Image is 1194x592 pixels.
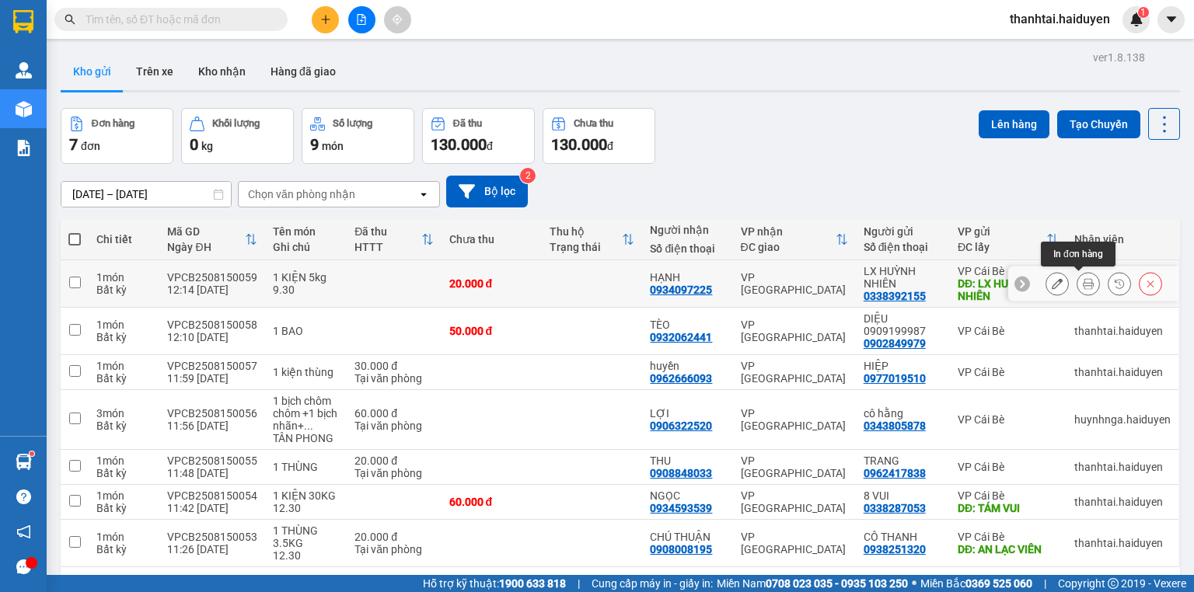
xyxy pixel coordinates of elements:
[578,575,580,592] span: |
[354,467,433,479] div: Tại văn phòng
[1074,325,1171,337] div: thanhtai.haiduyen
[167,241,245,253] div: Ngày ĐH
[864,241,942,253] div: Số điện thoại
[864,407,942,420] div: cô hằng
[248,186,355,202] div: Chọn văn phòng nhận
[167,467,257,479] div: 11:48 [DATE]
[741,489,848,514] div: VP [GEOGRAPHIC_DATA]
[310,135,319,154] span: 9
[650,502,712,514] div: 0934593539
[650,407,724,420] div: LỢI
[650,271,724,284] div: HẠNH
[607,140,613,152] span: đ
[958,461,1059,473] div: VP Cái Bè
[958,413,1059,426] div: VP Cái Bè
[167,271,257,284] div: VPCB2508150059
[1157,6,1185,33] button: caret-down
[392,14,403,25] span: aim
[958,543,1059,555] div: DĐ: AN LẠC VIÊN
[186,53,258,90] button: Kho nhận
[958,366,1059,378] div: VP Cái Bè
[96,454,152,467] div: 1 món
[733,219,856,260] th: Toggle SortBy
[96,407,152,420] div: 3 món
[133,50,291,69] div: NGỌC
[423,575,566,592] span: Hỗ trợ kỹ thuật:
[958,531,1059,543] div: VP Cái Bè
[650,372,712,385] div: 0962666093
[354,372,433,385] div: Tại văn phòng
[167,331,257,343] div: 12:10 [DATE]
[61,182,231,207] input: Select a date range.
[766,577,908,590] strong: 0708 023 035 - 0935 103 250
[333,118,372,129] div: Số lượng
[1074,537,1171,549] div: thanhtai.haiduyen
[167,407,257,420] div: VPCB2508150056
[167,372,257,385] div: 11:59 [DATE]
[133,15,170,31] span: Nhận:
[354,407,433,420] div: 60.000 đ
[1074,413,1171,426] div: huynhnga.haiduyen
[16,559,31,574] span: message
[574,118,613,129] div: Chưa thu
[650,360,724,372] div: huyền
[864,312,942,337] div: DIỆU 0909199987
[302,108,414,164] button: Số lượng9món
[13,72,85,127] span: TÁM VUI
[13,10,33,33] img: logo-vxr
[741,531,848,555] div: VP [GEOGRAPHIC_DATA]
[741,271,848,296] div: VP [GEOGRAPHIC_DATA]
[1164,12,1178,26] span: caret-down
[167,360,257,372] div: VPCB2508150057
[551,135,607,154] span: 130.000
[422,108,535,164] button: Đã thu130.000đ
[273,524,339,549] div: 1 THÙNG 3.5KG
[449,325,534,337] div: 50.000 đ
[16,454,32,470] img: warehouse-icon
[864,372,926,385] div: 0977019510
[864,454,942,467] div: TRANG
[69,135,78,154] span: 7
[741,225,836,238] div: VP nhận
[124,53,186,90] button: Trên xe
[453,118,482,129] div: Đã thu
[190,135,198,154] span: 0
[96,331,152,343] div: Bất kỳ
[979,110,1049,138] button: Lên hàng
[542,219,642,260] th: Toggle SortBy
[417,188,430,200] svg: open
[273,549,339,562] div: 12.30
[16,140,32,156] img: solution-icon
[958,502,1059,514] div: DĐ: TÁM VUI
[13,81,36,97] span: DĐ:
[1057,110,1140,138] button: Tạo Chuyến
[446,176,528,207] button: Bộ lọc
[741,360,848,385] div: VP [GEOGRAPHIC_DATA]
[1046,272,1069,295] div: Sửa đơn hàng
[273,366,339,378] div: 1 kiện thùng
[864,420,926,432] div: 0343805878
[650,543,712,555] div: 0908008195
[273,325,339,337] div: 1 BAO
[96,467,152,479] div: Bất kỳ
[96,284,152,296] div: Bất kỳ
[167,225,245,238] div: Mã GD
[864,531,942,543] div: CÔ THANH
[273,395,339,432] div: 1 bịch chôm chôm +1 bịch nhãn+ 1 bịch mít
[741,319,848,343] div: VP [GEOGRAPHIC_DATA]
[1074,496,1171,508] div: thanhtai.haiduyen
[16,101,32,117] img: warehouse-icon
[354,454,433,467] div: 20.000 đ
[499,577,566,590] strong: 1900 633 818
[96,360,152,372] div: 1 món
[65,14,75,25] span: search
[30,451,34,456] sup: 1
[96,372,152,385] div: Bất kỳ
[347,219,441,260] th: Toggle SortBy
[741,241,836,253] div: ĐC giao
[167,319,257,331] div: VPCB2508150058
[61,108,173,164] button: Đơn hàng7đơn
[273,461,339,473] div: 1 THÙNG
[1074,366,1171,378] div: thanhtai.haiduyen
[958,241,1046,253] div: ĐC lấy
